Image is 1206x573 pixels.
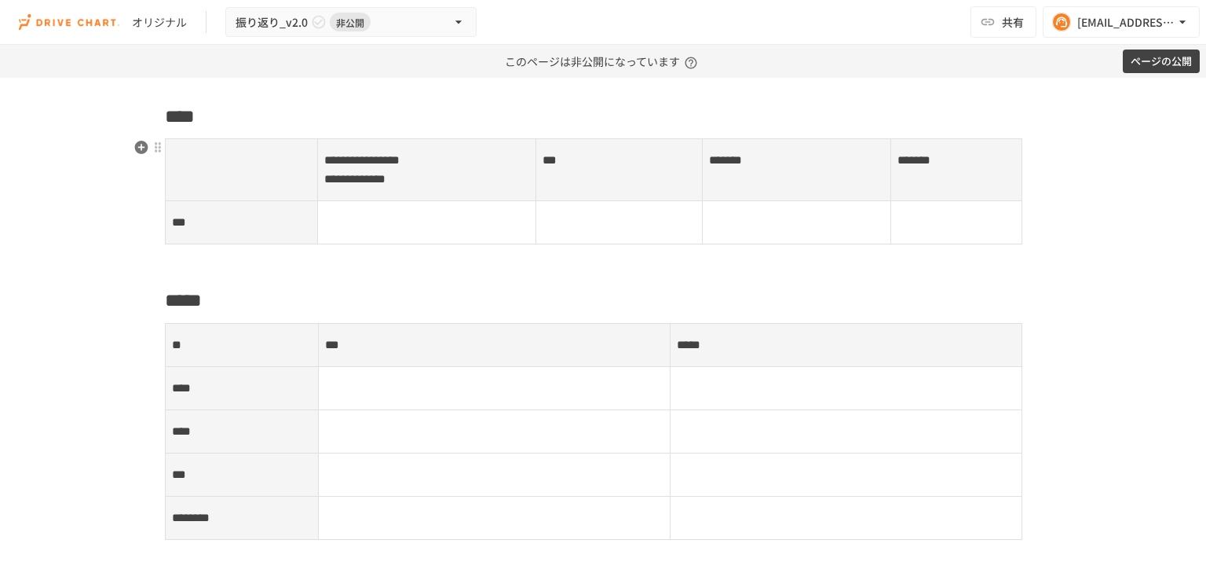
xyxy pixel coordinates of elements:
span: 共有 [1002,13,1024,31]
div: オリジナル [132,14,187,31]
div: [EMAIL_ADDRESS][DOMAIN_NAME] [1077,13,1175,32]
span: 振り返り_v2.0 [236,13,308,32]
button: [EMAIL_ADDRESS][DOMAIN_NAME] [1043,6,1200,38]
button: ページの公開 [1123,50,1200,74]
span: 非公開 [330,14,371,31]
img: i9VDDS9JuLRLX3JIUyK59LcYp6Y9cayLPHs4hOxMB9W [19,9,119,35]
button: 共有 [970,6,1036,38]
p: このページは非公開になっています [505,45,702,78]
button: 振り返り_v2.0非公開 [225,7,477,38]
